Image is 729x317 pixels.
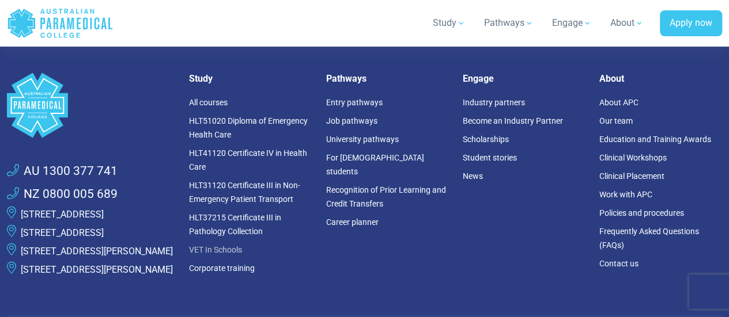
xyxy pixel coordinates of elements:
[189,245,242,254] a: VET In Schools
[599,171,664,180] a: Clinical Placement
[21,245,173,256] a: [STREET_ADDRESS][PERSON_NAME]
[463,152,517,162] a: Student stories
[599,116,633,125] a: Our team
[599,208,684,217] a: Policies and procedures
[599,72,722,83] h5: About
[599,189,652,198] a: Work with APC
[189,148,307,171] a: HLT41120 Certificate IV in Health Care
[326,185,445,208] a: Recognition of Prior Learning and Credit Transfers
[326,152,424,175] a: For [DEMOGRAPHIC_DATA] students
[463,171,483,180] a: News
[599,134,711,143] a: Education and Training Awards
[21,227,104,238] a: [STREET_ADDRESS]
[463,97,525,106] a: Industry partners
[326,97,382,106] a: Entry pathways
[7,185,118,203] a: NZ 0800 005 689
[21,263,173,274] a: [STREET_ADDRESS][PERSON_NAME]
[189,97,228,106] a: All courses
[599,97,639,106] a: About APC
[21,208,104,219] a: [STREET_ADDRESS]
[326,217,378,226] a: Career planner
[189,180,300,203] a: HLT31120 Certificate III in Non-Emergency Patient Transport
[463,134,509,143] a: Scholarships
[599,258,639,268] a: Contact us
[326,134,398,143] a: University pathways
[326,116,377,125] a: Job pathways
[189,212,281,235] a: HLT37215 Certificate III in Pathology Collection
[7,162,118,180] a: AU 1300 377 741
[189,263,255,272] a: Corporate training
[463,72,586,83] h5: Engage
[599,226,699,249] a: Frequently Asked Questions (FAQs)
[326,72,448,83] h5: Pathways
[463,116,563,125] a: Become an Industry Partner
[7,72,175,138] a: Space
[189,116,308,139] a: HLT51020 Diploma of Emergency Health Care
[599,152,667,162] a: Clinical Workshops
[189,72,312,83] h5: Study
